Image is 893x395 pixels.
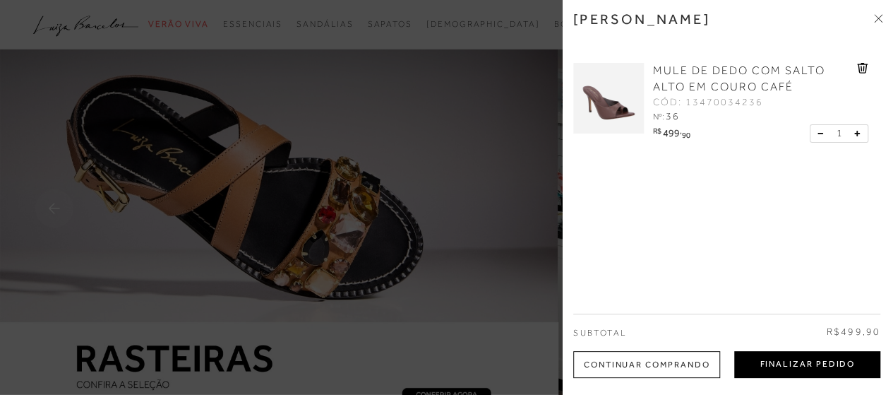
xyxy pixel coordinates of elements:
span: 1 [836,126,841,141]
img: MULE DE DEDO COM SALTO ALTO EM COURO CAFÉ [573,63,644,134]
span: CÓD: 13470034236 [653,95,763,110]
span: MULE DE DEDO COM SALTO ALTO EM COURO CAFÉ [653,64,825,93]
button: Finalizar Pedido [734,351,880,378]
i: R$ [653,127,661,135]
span: Subtotal [573,328,626,338]
span: 499 [663,127,680,138]
a: MULE DE DEDO COM SALTO ALTO EM COURO CAFÉ [653,63,853,95]
h3: [PERSON_NAME] [573,11,710,28]
span: R$499,90 [826,325,880,339]
span: Nº: [653,112,664,122]
span: 90 [682,131,690,139]
i: , [680,127,690,135]
span: 36 [666,110,680,122]
div: Continuar Comprando [573,351,720,378]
